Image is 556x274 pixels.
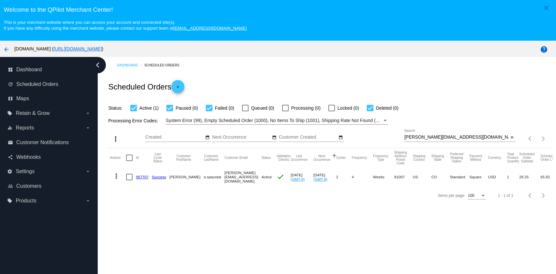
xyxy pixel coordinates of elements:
[112,172,120,180] mat-icon: more_vert
[507,168,519,186] mat-cell: 1
[352,168,373,186] mat-cell: 4
[431,154,444,161] button: Change sorting for ShippingState
[16,154,41,160] span: Webhooks
[262,156,271,160] button: Change sorting for Status
[8,96,13,101] i: map
[542,4,550,12] mat-icon: close
[204,168,224,186] mat-cell: a spaustat
[498,193,513,198] div: 1 - 1 of 1
[145,135,204,140] input: Created
[488,156,501,160] button: Change sorting for CurrencyIso
[509,135,514,140] mat-icon: close
[336,168,352,186] mat-cell: 2
[152,152,164,163] button: Change sorting for LastProcessingCycleId
[7,198,12,203] i: local_offer
[537,189,550,202] button: Next page
[431,168,450,186] mat-cell: CO
[394,168,413,186] mat-cell: 81007
[8,64,91,75] a: dashboard Dashboard
[7,169,12,174] i: settings
[224,156,248,160] button: Change sorting for CustomerEmail
[169,168,204,186] mat-cell: [PERSON_NAME]
[8,79,91,89] a: update Scheduled Orders
[16,81,58,87] span: Scheduled Orders
[291,177,305,181] a: (GMT-8)
[169,154,198,161] button: Change sorting for CustomerFirstName
[524,132,537,145] button: Previous page
[313,154,330,161] button: Change sorting for NextOccurrenceUtc
[413,154,425,161] button: Change sorting for ShippingCountry
[112,135,120,143] mat-icon: more_vert
[8,140,13,145] i: email
[291,104,321,112] span: Processing (0)
[279,135,337,140] input: Customer Created
[540,46,548,53] mat-icon: help
[291,154,307,161] button: Change sorting for LastOccurrenceUtc
[4,6,552,13] h3: Welcome to the QPilot Merchant Center!
[85,198,91,203] i: arrow_drop_down
[8,184,13,189] i: people_outline
[4,20,247,31] small: This is your merchant website where you can access your account and connected site(s). If you hav...
[8,82,13,87] i: update
[205,135,210,140] mat-icon: date_range
[166,116,388,125] mat-select: Filter by Processing Error Codes
[53,46,102,51] a: [URL][DOMAIN_NAME]
[16,125,34,131] span: Reports
[8,152,91,162] a: share Webhooks
[8,181,91,191] a: people_outline Customers
[337,104,359,112] span: Locked (0)
[16,198,36,204] span: Products
[262,175,272,179] span: Active
[16,96,29,102] span: Maps
[413,168,431,186] mat-cell: US
[204,154,219,161] button: Change sorting for CustomerLastName
[108,80,184,93] h2: Scheduled Orders
[450,152,463,163] button: Change sorting for PreferredShippingOption
[136,156,138,160] button: Change sorting for Id
[468,194,486,198] mat-select: Items per page:
[173,26,247,31] a: [EMAIL_ADDRESS][DOMAIN_NAME]
[291,168,313,186] mat-cell: [DATE]
[16,169,35,174] span: Settings
[16,140,69,145] span: Customer Notifications
[336,156,346,160] button: Change sorting for Cycles
[108,118,158,123] span: Processing Error Codes:
[14,46,103,51] span: [DOMAIN_NAME] ( )
[8,155,13,160] i: share
[272,135,276,140] mat-icon: date_range
[519,152,535,163] button: Change sorting for Subtotal
[338,135,343,140] mat-icon: date_range
[93,60,103,70] i: chevron_left
[152,175,166,179] a: Success
[537,132,550,145] button: Next page
[394,151,407,165] button: Change sorting for ShippingPostcode
[507,148,519,168] mat-header-cell: Total Product Quantity
[117,60,144,70] a: Dashboard
[352,156,367,160] button: Change sorting for Frequency
[540,154,556,161] button: Change sorting for LifetimeValue
[508,134,515,141] button: Clear
[469,154,482,161] button: Change sorting for PaymentMethod.Type
[277,148,291,168] mat-header-cell: Validation Checks
[7,125,12,130] i: equalizer
[174,85,182,92] mat-icon: add
[85,111,91,116] i: arrow_drop_down
[251,104,274,112] span: Queued (0)
[8,93,91,104] a: map Maps
[215,104,234,112] span: Failed (0)
[524,189,537,202] button: Previous page
[85,125,91,130] i: arrow_drop_down
[139,104,159,112] span: Active (1)
[16,110,50,116] span: Retain & Grow
[373,154,388,161] button: Change sorting for FrequencyType
[438,193,465,198] div: Items per page:
[373,168,394,186] mat-cell: Weeks
[277,173,284,181] mat-icon: check
[450,168,469,186] mat-cell: Standard
[8,137,91,148] a: email Customer Notifications
[224,168,262,186] mat-cell: [PERSON_NAME][EMAIL_ADDRESS][DOMAIN_NAME]
[519,168,540,186] mat-cell: 28.25
[16,67,42,73] span: Dashboard
[7,111,12,116] i: local_offer
[110,148,126,168] mat-header-cell: Actions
